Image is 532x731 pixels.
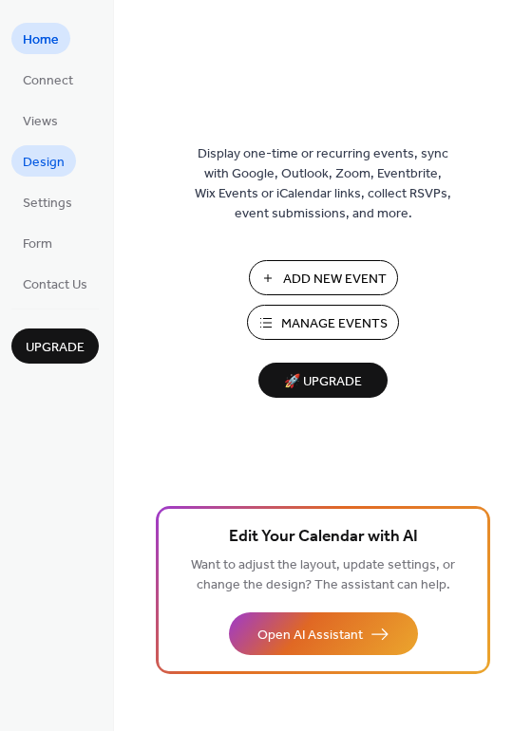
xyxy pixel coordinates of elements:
span: Views [23,112,58,132]
span: Home [23,30,59,50]
span: Design [23,153,65,173]
button: Upgrade [11,328,99,364]
button: Manage Events [247,305,399,340]
span: Open AI Assistant [257,626,363,646]
button: 🚀 Upgrade [258,363,388,398]
button: Open AI Assistant [229,612,418,655]
a: Settings [11,186,84,217]
span: Want to adjust the layout, update settings, or change the design? The assistant can help. [191,553,455,598]
a: Views [11,104,69,136]
span: Contact Us [23,275,87,295]
a: Connect [11,64,85,95]
span: Manage Events [281,314,388,334]
a: Design [11,145,76,177]
span: Add New Event [283,270,387,290]
a: Home [11,23,70,54]
span: Upgrade [26,338,85,358]
a: Contact Us [11,268,99,299]
span: Edit Your Calendar with AI [229,524,418,551]
span: Form [23,234,52,254]
span: Settings [23,194,72,214]
span: Connect [23,71,73,91]
span: Display one-time or recurring events, sync with Google, Outlook, Zoom, Eventbrite, Wix Events or ... [195,144,451,224]
button: Add New Event [249,260,398,295]
span: 🚀 Upgrade [270,369,376,395]
a: Form [11,227,64,258]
